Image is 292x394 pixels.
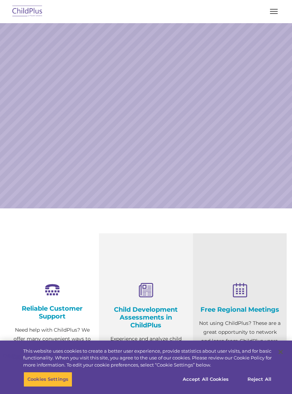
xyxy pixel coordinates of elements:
[198,319,281,363] p: Not using ChildPlus? These are a great opportunity to network and learn from ChildPlus users. Fin...
[104,306,187,329] h4: Child Development Assessments in ChildPlus
[237,372,282,387] button: Reject All
[104,335,187,388] p: Experience and analyze child assessments and Head Start data management in one system with zero c...
[273,344,288,360] button: Close
[198,306,281,313] h4: Free Regional Meetings
[11,326,94,388] p: Need help with ChildPlus? We offer many convenient ways to contact our amazing Customer Support r...
[11,305,94,320] h4: Reliable Customer Support
[11,3,44,20] img: ChildPlus by Procare Solutions
[23,348,272,369] div: This website uses cookies to create a better user experience, provide statistics about user visit...
[179,372,233,387] button: Accept All Cookies
[24,372,72,387] button: Cookies Settings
